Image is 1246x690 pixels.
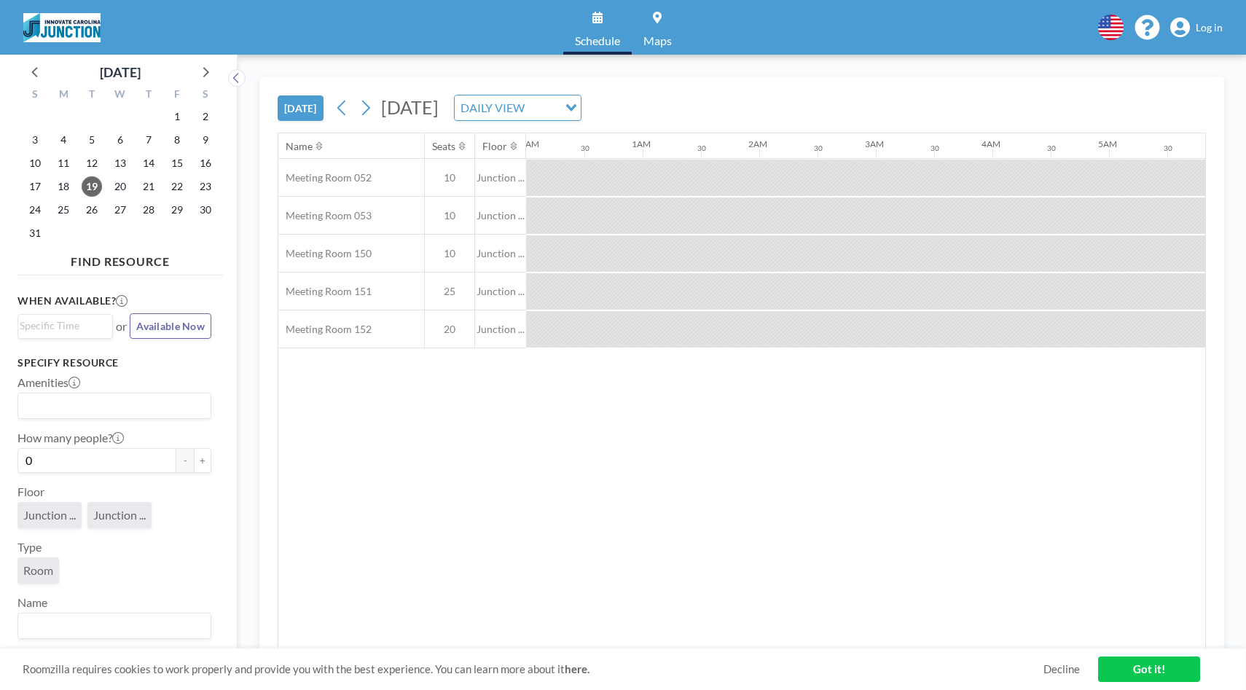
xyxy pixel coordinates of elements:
input: Search for option [20,396,203,415]
span: Junction ... [93,508,146,522]
span: Maps [643,35,672,47]
span: Junction ... [475,171,526,184]
span: Meeting Room 053 [278,209,372,222]
span: Thursday, August 14, 2025 [138,153,159,173]
h4: FIND RESOURCE [17,248,223,269]
span: Junction ... [475,209,526,222]
span: Saturday, August 9, 2025 [195,130,216,150]
span: 10 [425,171,474,184]
div: Search for option [18,315,112,337]
a: Decline [1043,662,1080,676]
div: 2AM [748,138,767,149]
div: Search for option [18,393,211,418]
span: 20 [425,323,474,336]
span: Schedule [575,35,620,47]
span: Meeting Room 052 [278,171,372,184]
span: 10 [425,209,474,222]
div: Floor [482,140,507,153]
span: Tuesday, August 5, 2025 [82,130,102,150]
div: S [21,86,50,105]
span: Friday, August 15, 2025 [167,153,187,173]
div: Search for option [455,95,581,120]
div: 30 [1047,144,1056,153]
span: Available Now [136,320,205,332]
span: Friday, August 22, 2025 [167,176,187,197]
div: 30 [1164,144,1172,153]
span: Monday, August 18, 2025 [53,176,74,197]
button: + [194,448,211,473]
div: 30 [581,144,589,153]
span: Log in [1196,21,1223,34]
div: 4AM [981,138,1000,149]
span: Tuesday, August 26, 2025 [82,200,102,220]
span: Wednesday, August 6, 2025 [110,130,130,150]
span: Junction ... [475,285,526,298]
span: Saturday, August 30, 2025 [195,200,216,220]
span: Thursday, August 21, 2025 [138,176,159,197]
img: organization-logo [23,13,101,42]
h3: Specify resource [17,356,211,369]
span: Thursday, August 7, 2025 [138,130,159,150]
span: DAILY VIEW [458,98,528,117]
span: Monday, August 25, 2025 [53,200,74,220]
span: Friday, August 1, 2025 [167,106,187,127]
span: Roomzilla requires cookies to work properly and provide you with the best experience. You can lea... [23,662,1043,676]
span: 25 [425,285,474,298]
label: Floor [17,485,44,499]
span: Saturday, August 16, 2025 [195,153,216,173]
span: Sunday, August 24, 2025 [25,200,45,220]
label: Amenities [17,375,80,390]
span: Meeting Room 150 [278,247,372,260]
div: Seats [432,140,455,153]
div: T [78,86,106,105]
span: 10 [425,247,474,260]
div: W [106,86,135,105]
input: Search for option [20,616,203,635]
span: Sunday, August 17, 2025 [25,176,45,197]
span: or [116,319,127,334]
span: Monday, August 11, 2025 [53,153,74,173]
span: Room [23,563,53,578]
div: 5AM [1098,138,1117,149]
div: [DATE] [100,62,141,82]
a: Got it! [1098,656,1200,682]
div: 1AM [632,138,651,149]
div: 30 [814,144,823,153]
span: Junction ... [475,247,526,260]
div: 12AM [515,138,539,149]
span: Sunday, August 31, 2025 [25,223,45,243]
a: here. [565,662,589,675]
span: Monday, August 4, 2025 [53,130,74,150]
span: Meeting Room 152 [278,323,372,336]
div: 3AM [865,138,884,149]
span: Junction ... [23,508,76,522]
input: Search for option [529,98,557,117]
label: Name [17,595,47,610]
label: How many people? [17,431,124,445]
div: F [162,86,191,105]
div: S [191,86,219,105]
span: Wednesday, August 20, 2025 [110,176,130,197]
div: Name [286,140,313,153]
div: M [50,86,78,105]
span: Friday, August 8, 2025 [167,130,187,150]
span: Thursday, August 28, 2025 [138,200,159,220]
a: Log in [1170,17,1223,38]
span: Junction ... [475,323,526,336]
span: Meeting Room 151 [278,285,372,298]
div: T [134,86,162,105]
span: Tuesday, August 12, 2025 [82,153,102,173]
span: Wednesday, August 13, 2025 [110,153,130,173]
span: Wednesday, August 27, 2025 [110,200,130,220]
span: Tuesday, August 19, 2025 [82,176,102,197]
span: Friday, August 29, 2025 [167,200,187,220]
button: Available Now [130,313,211,339]
div: Search for option [18,613,211,638]
span: Saturday, August 2, 2025 [195,106,216,127]
span: Sunday, August 3, 2025 [25,130,45,150]
div: 30 [930,144,939,153]
div: 30 [697,144,706,153]
span: Sunday, August 10, 2025 [25,153,45,173]
span: Saturday, August 23, 2025 [195,176,216,197]
button: [DATE] [278,95,324,121]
